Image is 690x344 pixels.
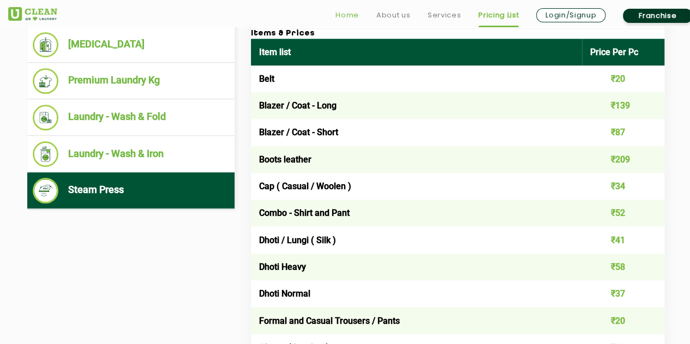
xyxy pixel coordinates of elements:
[478,9,519,22] a: Pricing List
[251,200,582,226] td: Combo - Shirt and Pant
[251,65,582,92] td: Belt
[582,200,665,226] td: ₹52
[251,280,582,307] td: Dhoti Normal
[33,68,229,94] li: Premium Laundry Kg
[582,280,665,307] td: ₹37
[582,226,665,253] td: ₹41
[33,105,229,130] li: Laundry - Wash & Fold
[582,146,665,173] td: ₹209
[251,92,582,119] td: Blazer / Coat - Long
[536,8,605,22] a: Login/Signup
[33,141,229,167] li: Laundry - Wash & Iron
[33,178,58,203] img: Steam Press
[251,39,582,65] th: Item list
[33,141,58,167] img: Laundry - Wash & Iron
[251,146,582,173] td: Boots leather
[376,9,410,22] a: About us
[582,307,665,334] td: ₹20
[582,254,665,280] td: ₹58
[582,65,665,92] td: ₹20
[251,226,582,253] td: Dhoti / Lungi ( Silk )
[251,307,582,334] td: Formal and Casual Trousers / Pants
[582,173,665,200] td: ₹34
[251,29,664,39] h3: Items & Prices
[33,105,58,130] img: Laundry - Wash & Fold
[33,32,58,57] img: Dry Cleaning
[33,68,58,94] img: Premium Laundry Kg
[428,9,461,22] a: Services
[33,32,229,57] li: [MEDICAL_DATA]
[251,254,582,280] td: Dhoti Heavy
[251,119,582,146] td: Blazer / Coat - Short
[335,9,359,22] a: Home
[582,119,665,146] td: ₹87
[251,173,582,200] td: Cap ( Casual / Woolen )
[582,92,665,119] td: ₹139
[8,7,57,21] img: UClean Laundry and Dry Cleaning
[582,39,665,65] th: Price Per Pc
[33,178,229,203] li: Steam Press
